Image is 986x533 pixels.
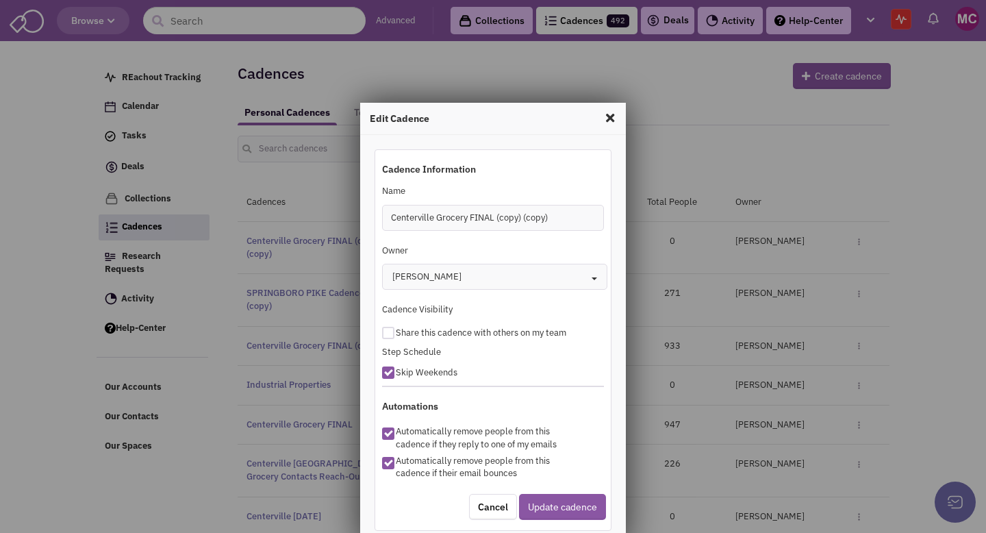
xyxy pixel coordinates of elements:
span: Cadence Information [382,163,476,175]
span: cadence if they reply to one of my emails [396,438,557,450]
label: Cadence Visibility [382,303,453,317]
span: Share this cadence with others on my team [396,327,566,338]
label: Step Schedule [382,346,441,359]
div: [PERSON_NAME] [392,271,462,284]
span: Automatically remove people from this [396,425,550,437]
h4: Edit Cadence [370,112,617,125]
span: cadence if their email bounces [396,467,517,479]
span: Skip Weekends [396,367,457,378]
span: Automatically remove people from this [396,455,550,467]
button: Update cadence [519,494,606,520]
label: Owner [382,245,408,258]
label: Name [382,185,405,198]
a: Cancel [469,494,517,520]
span: Automations [382,400,438,412]
button: [PERSON_NAME] [382,264,608,290]
input: Type something here... [382,205,605,231]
